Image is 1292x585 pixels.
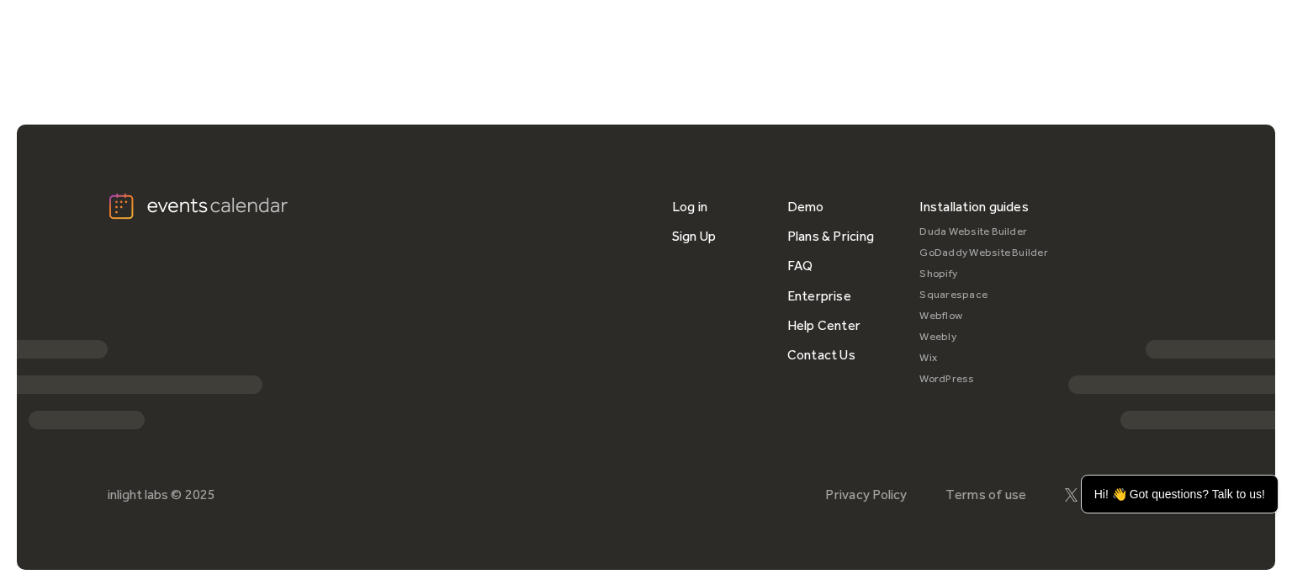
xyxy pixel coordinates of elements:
[919,327,1048,348] a: Weebly
[672,221,717,251] a: Sign Up
[919,348,1048,369] a: Wix
[787,340,855,370] a: Contact Us
[787,192,824,221] a: Demo
[919,192,1029,221] div: Installation guides
[919,221,1048,242] a: Duda Website Builder
[672,192,707,221] a: Log in
[919,369,1048,390] a: WordPress
[787,311,861,340] a: Help Center
[787,281,851,311] a: Enterprise
[919,263,1048,285] a: Shopify
[108,487,182,503] div: inlight labs ©
[945,487,1027,503] a: Terms of use
[787,221,875,251] a: Plans & Pricing
[787,251,813,280] a: FAQ
[919,306,1048,327] a: Webflow
[919,285,1048,306] a: Squarespace
[919,242,1048,263] a: GoDaddy Website Builder
[825,487,907,503] a: Privacy Policy
[185,487,215,503] div: 2025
